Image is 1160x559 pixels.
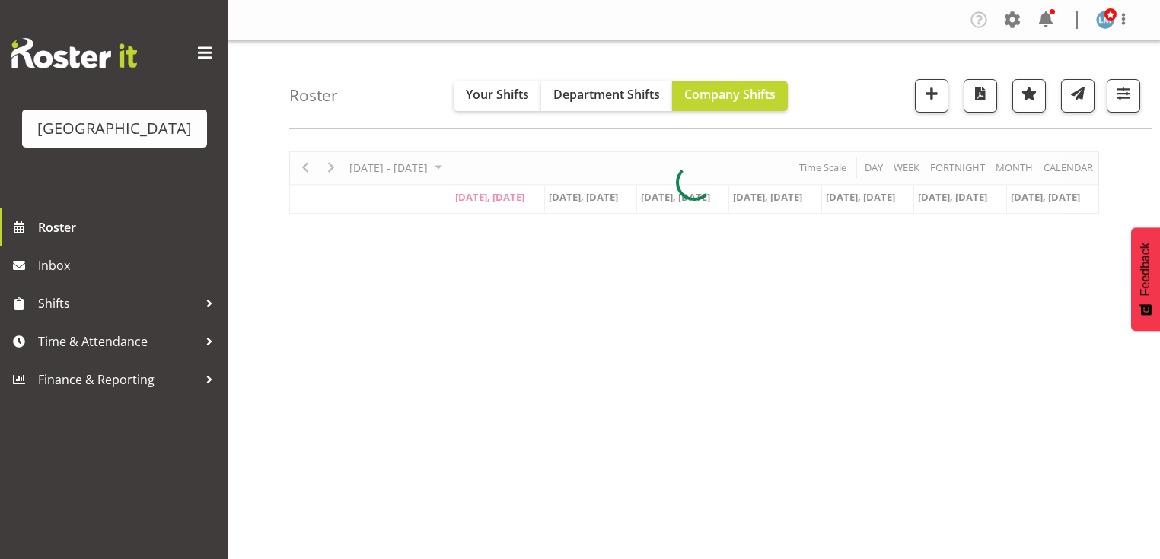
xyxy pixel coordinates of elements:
span: Inbox [38,254,221,277]
span: Feedback [1139,243,1152,296]
span: Time & Attendance [38,330,198,353]
span: Department Shifts [553,86,660,103]
button: Filter Shifts [1107,79,1140,113]
button: Send a list of all shifts for the selected filtered period to all rostered employees. [1061,79,1095,113]
span: Roster [38,216,221,239]
button: Department Shifts [541,81,672,111]
button: Company Shifts [672,81,788,111]
span: Your Shifts [466,86,529,103]
button: Feedback - Show survey [1131,227,1160,331]
img: Rosterit website logo [11,38,137,68]
button: Highlight an important date within the roster. [1012,79,1046,113]
h4: Roster [289,87,338,104]
span: Company Shifts [684,86,776,103]
button: Your Shifts [454,81,541,111]
img: lesley-mckenzie127.jpg [1096,11,1114,29]
button: Add a new shift [915,79,948,113]
button: Download a PDF of the roster according to the set date range. [964,79,997,113]
span: Finance & Reporting [38,368,198,391]
div: [GEOGRAPHIC_DATA] [37,117,192,140]
span: Shifts [38,292,198,315]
